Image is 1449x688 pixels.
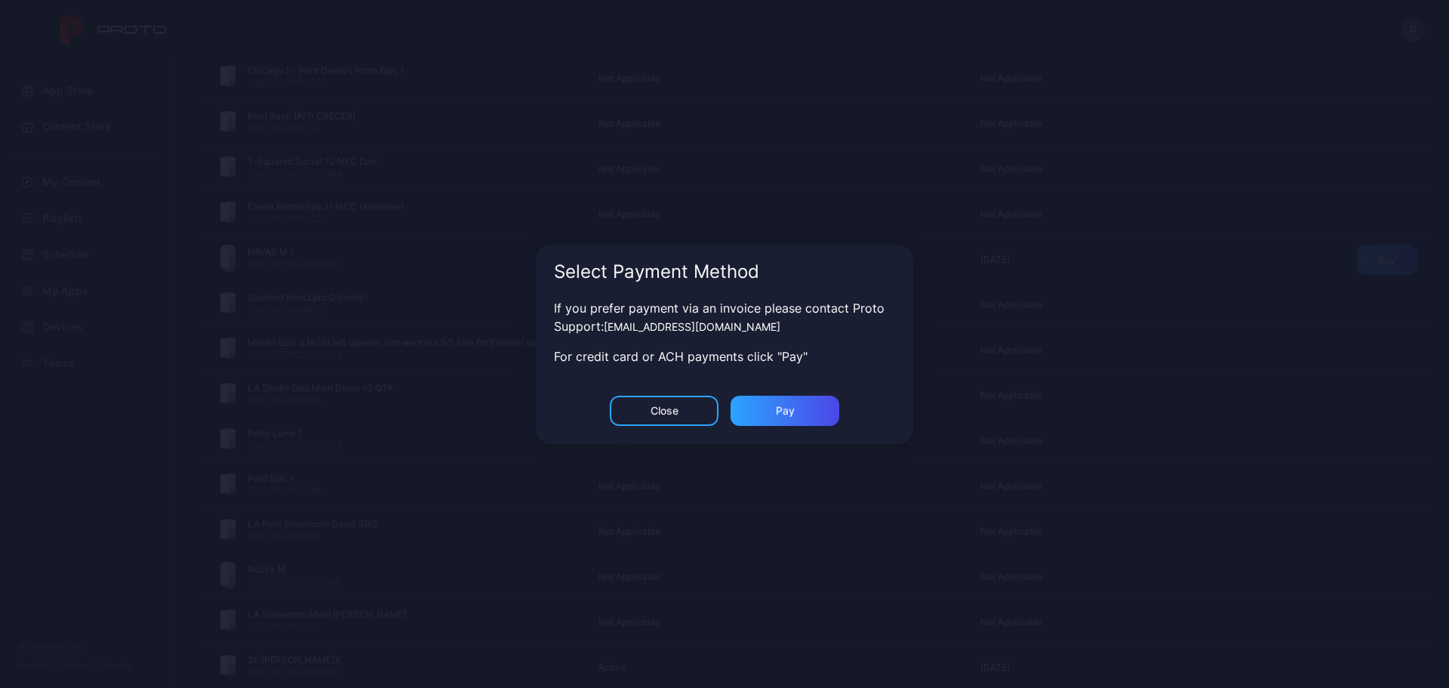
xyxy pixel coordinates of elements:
p: For credit card or ACH payments click "Pay" [554,347,895,366]
p: If you prefer payment via an invoice please contact Proto Support: [554,299,895,335]
div: Close [651,405,678,417]
div: Select Payment Method [554,263,895,281]
a: [EMAIL_ADDRESS][DOMAIN_NAME] [604,320,780,333]
button: Pay [731,396,839,426]
button: Close [610,396,718,426]
div: Pay [776,405,795,417]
